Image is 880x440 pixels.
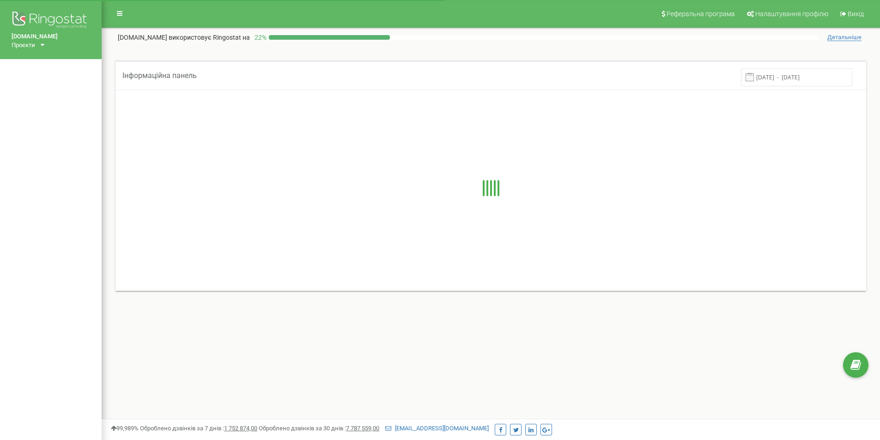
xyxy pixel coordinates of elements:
[848,10,864,18] span: Вихід
[346,425,379,432] u: 7 787 559,00
[140,425,257,432] span: Оброблено дзвінків за 7 днів :
[122,71,197,80] span: Інформаційна панель
[250,33,269,42] p: 22 %
[755,10,828,18] span: Налаштування профілю
[12,9,90,32] img: Ringostat logo
[118,33,250,42] p: [DOMAIN_NAME]
[827,34,862,41] span: Детальніше
[12,32,90,41] a: [DOMAIN_NAME]
[12,41,35,50] div: Проєкти
[385,425,489,432] a: [EMAIL_ADDRESS][DOMAIN_NAME]
[224,425,257,432] u: 1 752 874,00
[111,425,139,432] span: 99,989%
[259,425,379,432] span: Оброблено дзвінків за 30 днів :
[667,10,735,18] span: Реферальна програма
[169,34,250,41] span: використовує Ringostat на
